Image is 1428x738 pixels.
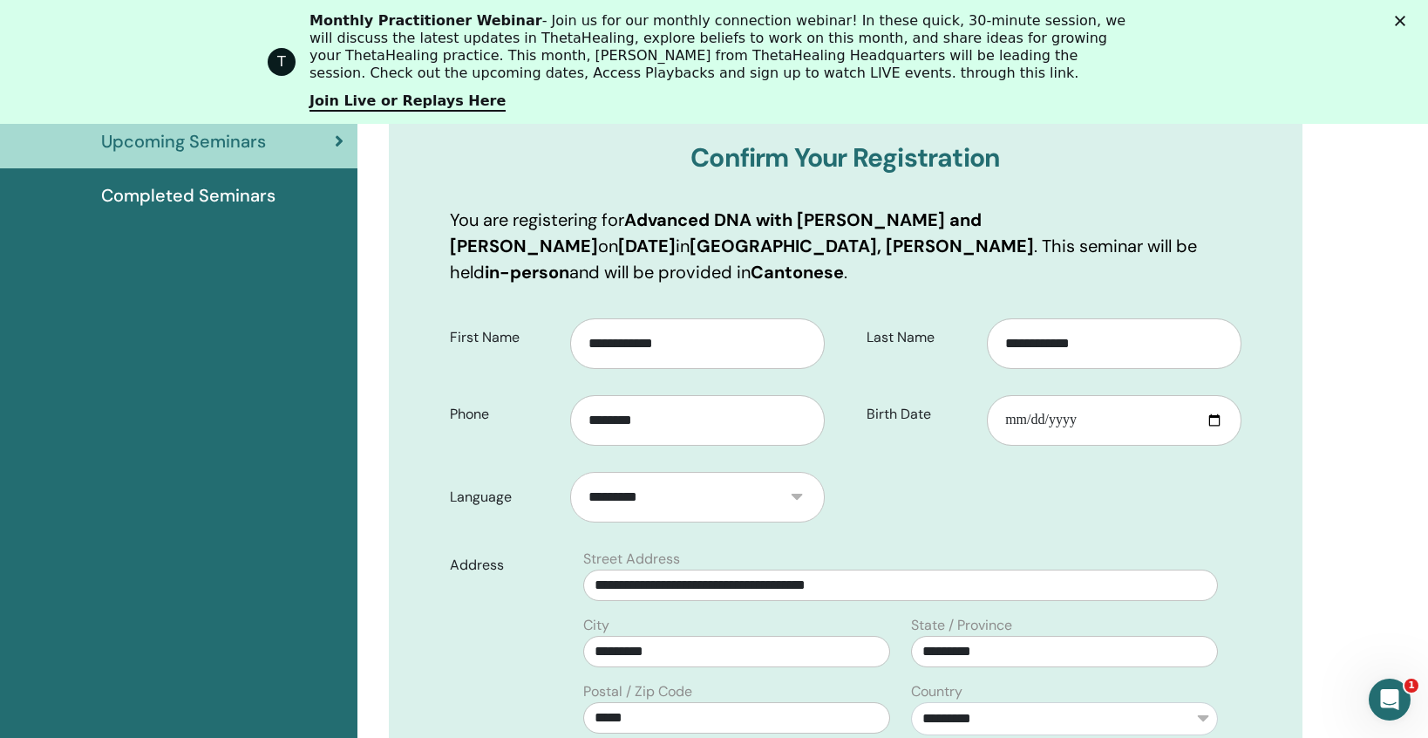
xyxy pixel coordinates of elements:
label: City [583,615,609,636]
h3: Confirm Your Registration [450,142,1242,174]
label: First Name [437,321,570,354]
label: Birth Date [853,398,987,431]
b: in-person [485,261,569,284]
label: Address [437,549,573,582]
b: [DATE] [618,235,676,257]
b: Monthly Practitioner Webinar [309,12,542,29]
label: Language [437,481,570,514]
a: Join Live or Replays Here [309,92,506,112]
b: Cantonese [751,261,844,284]
label: Phone [437,398,570,431]
label: State / Province [911,615,1012,636]
span: Upcoming Seminars [101,128,266,154]
label: Postal / Zip Code [583,681,692,702]
label: Street Address [583,549,680,570]
label: Last Name [853,321,987,354]
span: 1 [1404,679,1418,693]
b: Advanced DNA with [PERSON_NAME] and [PERSON_NAME] [450,208,982,257]
label: Country [911,681,962,702]
iframe: Intercom live chat [1369,679,1411,721]
div: - Join us for our monthly connection webinar! In these quick, 30-minute session, we will discuss ... [309,12,1132,82]
div: Close [1395,16,1412,26]
p: You are registering for on in . This seminar will be held and will be provided in . [450,207,1242,285]
b: [GEOGRAPHIC_DATA], [PERSON_NAME] [690,235,1034,257]
div: Profile image for ThetaHealing [268,48,296,76]
span: Completed Seminars [101,182,275,208]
